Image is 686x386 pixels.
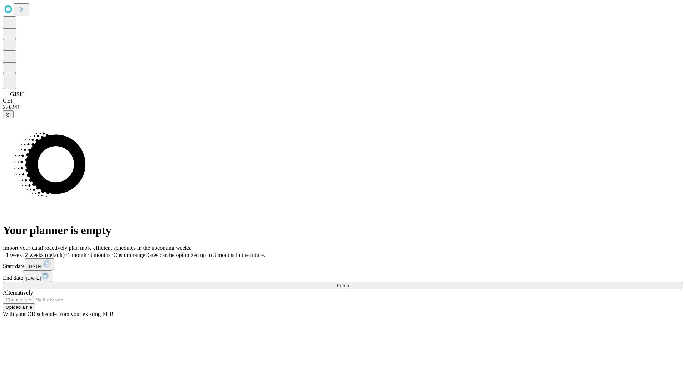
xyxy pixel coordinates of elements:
span: 1 week [6,252,22,258]
button: @ [3,110,14,118]
span: Fetch [337,283,349,288]
span: Alternatively [3,289,33,296]
button: [DATE] [25,258,54,270]
span: Custom range [113,252,145,258]
span: 1 month [68,252,86,258]
h1: Your planner is empty [3,224,683,237]
div: 2.0.241 [3,104,683,110]
button: [DATE] [23,270,52,282]
span: Dates can be optimized up to 3 months in the future. [145,252,265,258]
button: Fetch [3,282,683,289]
div: Start date [3,258,683,270]
span: Import your data [3,245,41,251]
span: @ [6,112,11,117]
button: Upload a file [3,303,35,311]
span: GJSH [10,91,24,97]
span: 2 weeks (default) [25,252,65,258]
span: With your OR schedule from your existing EHR [3,311,114,317]
span: [DATE] [28,264,43,269]
div: GEI [3,98,683,104]
span: [DATE] [26,276,41,281]
div: End date [3,270,683,282]
span: 3 months [89,252,110,258]
span: Proactively plan more efficient schedules in the upcoming weeks. [41,245,192,251]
